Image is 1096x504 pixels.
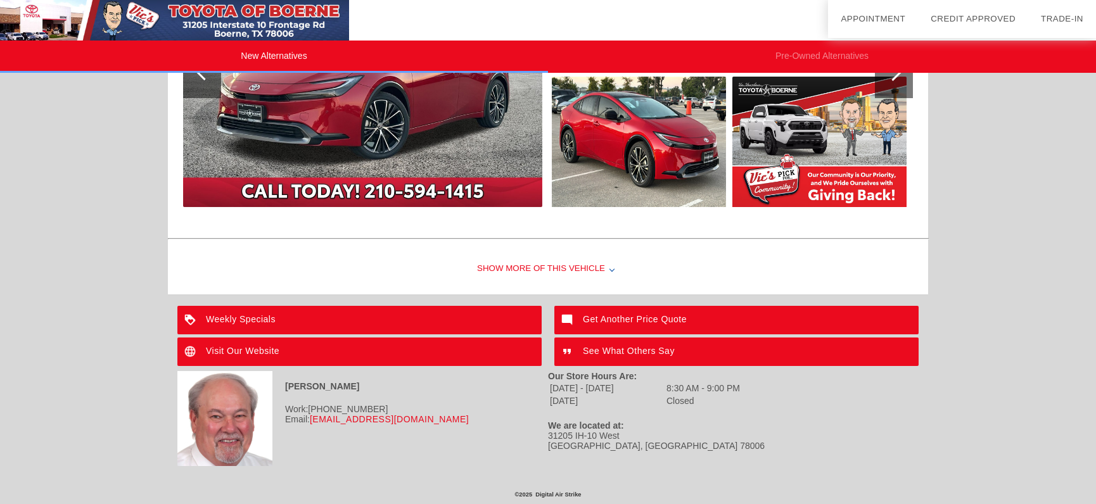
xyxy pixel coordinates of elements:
img: ic_language_white_24dp_2x.png [177,337,206,366]
div: 31205 IH-10 West [GEOGRAPHIC_DATA], [GEOGRAPHIC_DATA] 78006 [548,431,919,451]
li: Pre-Owned Alternatives [548,41,1096,73]
a: [EMAIL_ADDRESS][DOMAIN_NAME] [310,414,469,424]
a: See What Others Say [554,337,919,366]
div: Show More of this Vehicle [168,244,928,294]
strong: Our Store Hours Are: [548,371,637,381]
img: image.aspx [732,77,907,207]
a: Weekly Specials [177,306,542,334]
span: [PHONE_NUMBER] [308,404,388,414]
div: Email: [177,414,548,424]
strong: We are located at: [548,420,624,431]
td: 8:30 AM - 9:00 PM [666,382,741,394]
a: Credit Approved [931,14,1016,23]
img: ic_format_quote_white_24dp_2x.png [554,337,583,366]
td: [DATE] [549,395,665,406]
a: Get Another Price Quote [554,306,919,334]
strong: [PERSON_NAME] [285,381,359,391]
td: Closed [666,395,741,406]
div: Work: [177,404,548,414]
img: image.aspx [552,77,726,207]
a: Appointment [841,14,905,23]
td: [DATE] - [DATE] [549,382,665,394]
img: ic_loyalty_white_24dp_2x.png [177,306,206,334]
img: ic_mode_comment_white_24dp_2x.png [554,306,583,334]
a: Visit Our Website [177,337,542,366]
a: Trade-In [1041,14,1083,23]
